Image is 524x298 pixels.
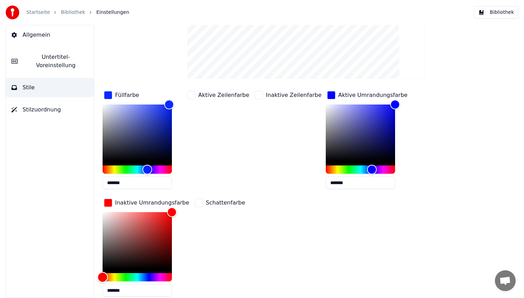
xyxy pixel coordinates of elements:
[338,91,408,99] div: Aktive Umrandungsfarbe
[6,6,19,19] img: youka
[6,78,94,97] button: Stile
[266,91,322,99] div: Inaktive Zeilenfarbe
[61,9,85,16] a: Bibliothek
[198,91,249,99] div: Aktive Zeilenfarbe
[103,165,172,174] div: Hue
[495,270,516,291] div: Chat öffnen
[23,83,35,92] span: Stile
[103,197,191,208] button: Inaktive Umrandungsfarbe
[326,165,395,174] div: Hue
[23,53,88,70] span: Untertitel-Voreinstellung
[23,106,61,114] span: Stilzuordnung
[103,90,140,101] button: Füllfarbe
[103,273,172,281] div: Hue
[206,199,245,207] div: Schattenfarbe
[23,31,50,39] span: Allgemein
[6,100,94,119] button: Stilzuordnung
[474,6,518,19] button: Bibliothek
[115,199,189,207] div: Inaktive Umrandungsfarbe
[103,105,172,161] div: Color
[186,90,251,101] button: Aktive Zeilenfarbe
[26,9,50,16] a: Startseite
[326,90,409,101] button: Aktive Umrandungsfarbe
[6,47,94,75] button: Untertitel-Voreinstellung
[193,197,246,208] button: Schattenfarbe
[253,90,323,101] button: Inaktive Zeilenfarbe
[6,25,94,45] button: Allgemein
[103,212,172,269] div: Color
[115,91,139,99] div: Füllfarbe
[96,9,129,16] span: Einstellungen
[26,9,129,16] nav: breadcrumb
[326,105,395,161] div: Color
